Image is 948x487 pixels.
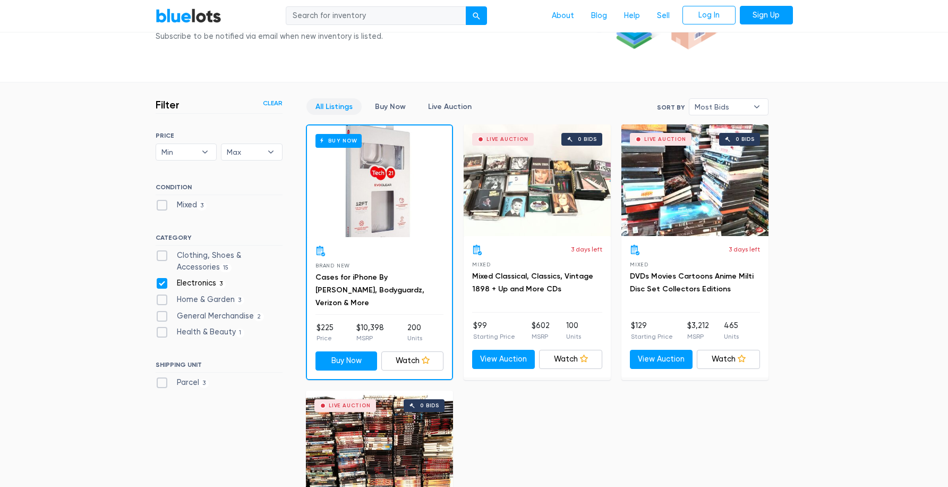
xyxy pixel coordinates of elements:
[407,333,422,343] p: Units
[156,294,245,306] label: Home & Garden
[687,320,709,341] li: $3,212
[263,98,283,108] a: Clear
[644,137,686,142] div: Live Auction
[156,98,180,111] h3: Filter
[216,280,226,289] span: 3
[156,234,283,246] h6: CATEGORY
[697,350,760,369] a: Watch
[571,245,602,254] p: 3 days left
[306,98,362,115] a: All Listings
[464,124,611,236] a: Live Auction 0 bids
[220,264,232,272] span: 15
[156,326,245,338] label: Health & Beauty
[315,263,350,268] span: Brand New
[616,6,648,26] a: Help
[315,351,378,371] a: Buy Now
[356,333,384,343] p: MSRP
[583,6,616,26] a: Blog
[631,320,673,341] li: $129
[682,6,736,25] a: Log In
[420,403,439,408] div: 0 bids
[366,98,415,115] a: Buy Now
[156,31,386,43] div: Subscribe to be notified via email when new inventory is listed.
[254,313,264,321] span: 2
[156,278,226,289] label: Electronics
[197,201,207,210] span: 3
[156,250,283,273] label: Clothing, Shoes & Accessories
[315,273,424,307] a: Cases for iPhone By [PERSON_NAME], Bodyguardz, Verizon & More
[630,272,754,293] a: DVDs Movies Cartoons Anime Milti Disc Set Collectors Editions
[578,137,597,142] div: 0 bids
[315,134,362,147] h6: Buy Now
[566,332,581,341] p: Units
[630,262,648,267] span: Mixed
[695,99,748,115] span: Most Bids
[472,272,593,293] a: Mixed Classical, Classics, Vintage 1898 + Up and More CDs
[260,144,282,160] b: ▾
[543,6,583,26] a: About
[687,332,709,341] p: MSRP
[156,132,283,139] h6: PRICE
[356,322,384,343] li: $10,398
[199,379,209,388] span: 3
[156,183,283,195] h6: CONDITION
[486,137,528,142] div: Live Auction
[156,377,209,389] label: Parcel
[532,320,550,341] li: $602
[621,124,768,236] a: Live Auction 0 bids
[736,137,755,142] div: 0 bids
[631,332,673,341] p: Starting Price
[724,320,739,341] li: 465
[419,98,481,115] a: Live Auction
[657,103,685,112] label: Sort By
[156,8,221,23] a: BlueLots
[566,320,581,341] li: 100
[317,333,334,343] p: Price
[648,6,678,26] a: Sell
[307,125,452,237] a: Buy Now
[473,332,515,341] p: Starting Price
[286,6,466,26] input: Search for inventory
[740,6,793,25] a: Sign Up
[235,296,245,305] span: 3
[381,351,443,371] a: Watch
[236,329,245,337] span: 1
[407,322,422,343] li: 200
[472,262,491,267] span: Mixed
[156,199,207,211] label: Mixed
[532,332,550,341] p: MSRP
[729,245,760,254] p: 3 days left
[194,144,216,160] b: ▾
[539,350,602,369] a: Watch
[227,144,262,160] span: Max
[630,350,693,369] a: View Auction
[161,144,197,160] span: Min
[746,99,768,115] b: ▾
[329,403,371,408] div: Live Auction
[156,310,264,322] label: General Merchandise
[472,350,535,369] a: View Auction
[317,322,334,343] li: $225
[724,332,739,341] p: Units
[156,361,283,373] h6: SHIPPING UNIT
[473,320,515,341] li: $99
